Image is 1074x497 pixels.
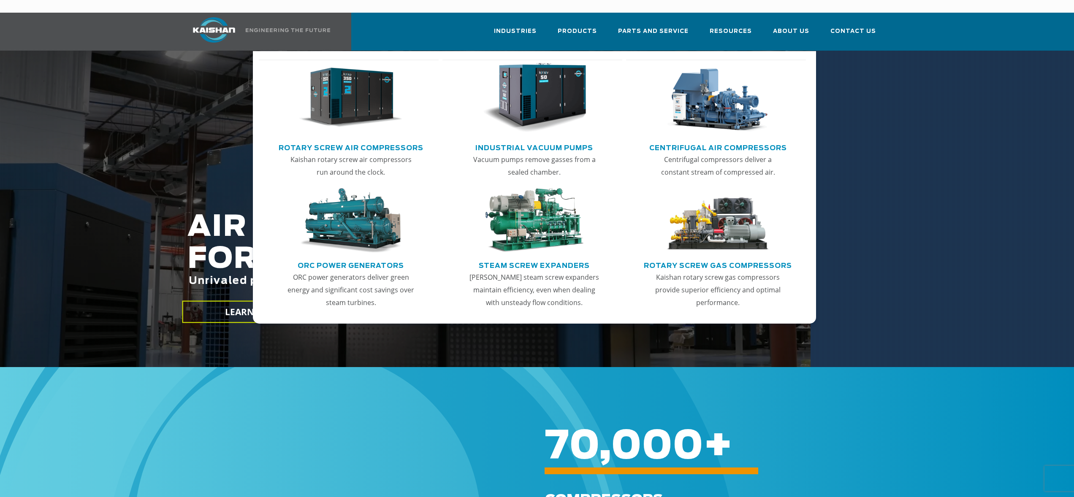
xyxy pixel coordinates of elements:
a: Resources [710,20,752,49]
img: thumb-Rotary-Screw-Air-Compressors [299,63,403,133]
p: [PERSON_NAME] steam screw expanders maintain efficiency, even when dealing with unsteady flow con... [469,271,600,309]
a: Contact Us [830,20,876,49]
span: Contact Us [830,27,876,36]
img: thumb-Centrifugal-Air-Compressors [666,63,770,133]
p: ORC power generators deliver green energy and significant cost savings over steam turbines. [285,271,417,309]
a: Industries [494,20,537,49]
a: LEARN MORE [182,301,326,323]
span: Products [558,27,597,36]
a: About Us [773,20,809,49]
img: kaishan logo [182,17,246,43]
p: Centrifugal compressors deliver a constant stream of compressed air. [652,153,784,178]
img: thumb-Rotary-Screw-Gas-Compressors [666,188,770,253]
a: Rotary Screw Air Compressors [279,140,423,153]
span: Parts and Service [618,27,689,36]
span: Industries [494,27,537,36]
p: Kaishan rotary screw air compressors run around the clock. [285,153,417,178]
h2: AIR COMPRESSORS FOR THE [187,211,768,313]
p: Vacuum pumps remove gasses from a sealed chamber. [469,153,600,178]
span: 70,000 [545,427,703,466]
a: Steam Screw Expanders [479,258,590,271]
a: Centrifugal Air Compressors [649,140,787,153]
img: thumb-Steam-Screw-Expanders [483,188,586,253]
a: Parts and Service [618,20,689,49]
a: Industrial Vacuum Pumps [475,140,593,153]
img: thumb-Industrial-Vacuum-Pumps [483,63,586,133]
img: Engineering the future [246,28,330,32]
p: Kaishan rotary screw gas compressors provide superior efficiency and optimal performance. [652,271,784,309]
span: About Us [773,27,809,36]
a: ORC Power Generators [298,258,404,271]
a: Products [558,20,597,49]
a: Kaishan USA [182,13,332,51]
span: Resources [710,27,752,36]
h6: + [545,441,1031,452]
span: Unrivaled performance with up to 35% energy cost savings. [189,276,550,286]
span: LEARN MORE [225,306,283,318]
a: Rotary Screw Gas Compressors [644,258,792,271]
img: thumb-ORC-Power-Generators [299,188,403,253]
